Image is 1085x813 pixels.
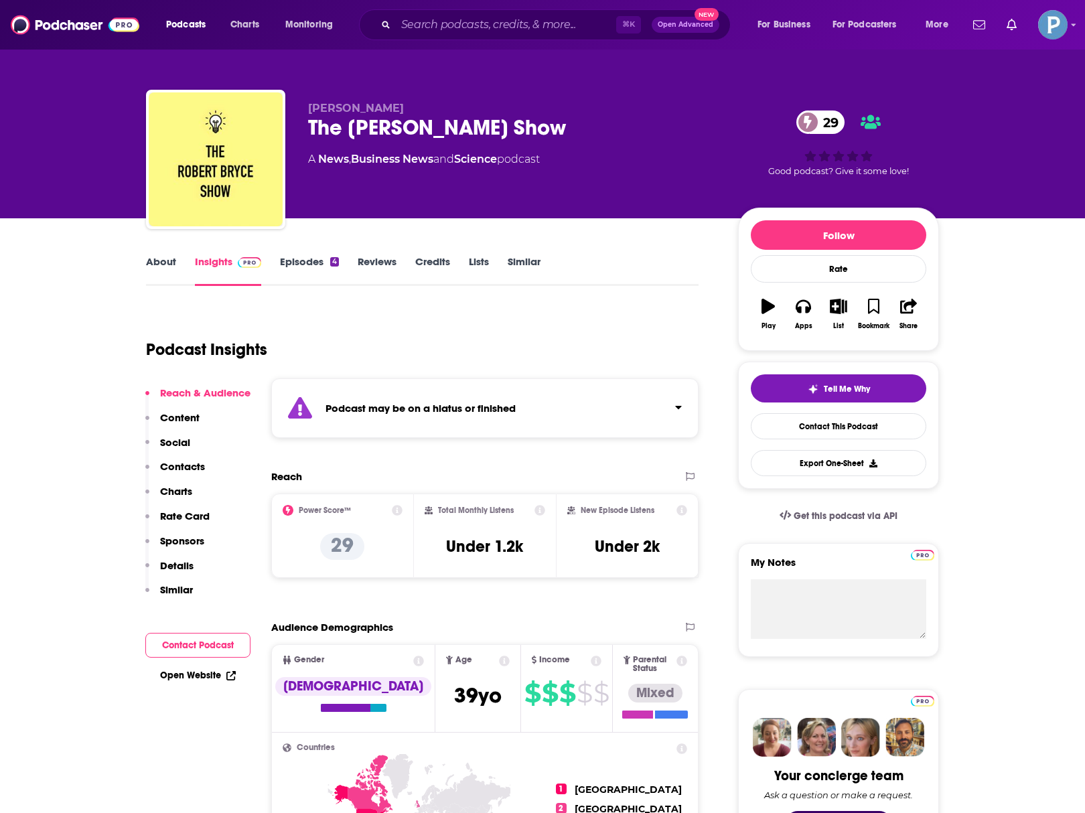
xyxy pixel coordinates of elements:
[11,12,139,38] a: Podchaser - Follow, Share and Rate Podcasts
[575,784,682,796] span: [GEOGRAPHIC_DATA]
[821,290,856,338] button: List
[751,556,926,579] label: My Notes
[751,413,926,439] a: Contact This Podcast
[786,290,820,338] button: Apps
[275,677,431,696] div: [DEMOGRAPHIC_DATA]
[1038,10,1068,40] span: Logged in as PiperComms
[294,656,324,664] span: Gender
[891,290,926,338] button: Share
[146,340,267,360] h1: Podcast Insights
[628,684,682,703] div: Mixed
[1038,10,1068,40] button: Show profile menu
[926,15,948,34] span: More
[446,536,523,557] h3: Under 1.2k
[559,682,575,704] span: $
[160,670,236,681] a: Open Website
[769,500,908,532] a: Get this podcast via API
[160,411,200,424] p: Content
[271,621,393,634] h2: Audience Demographics
[157,14,223,35] button: open menu
[885,718,924,757] img: Jon Profile
[796,110,845,134] a: 29
[145,460,205,485] button: Contacts
[166,15,206,34] span: Podcasts
[797,718,836,757] img: Barbara Profile
[280,255,339,286] a: Episodes4
[330,257,339,267] div: 4
[285,15,333,34] span: Monitoring
[858,322,889,330] div: Bookmark
[911,696,934,707] img: Podchaser Pro
[833,15,897,34] span: For Podcasters
[308,151,540,167] div: A podcast
[757,15,810,34] span: For Business
[1038,10,1068,40] img: User Profile
[581,506,654,515] h2: New Episode Listens
[238,257,261,268] img: Podchaser Pro
[438,506,514,515] h2: Total Monthly Listens
[539,656,570,664] span: Income
[795,322,812,330] div: Apps
[751,255,926,283] div: Rate
[751,374,926,402] button: tell me why sparkleTell Me Why
[145,411,200,436] button: Content
[454,153,497,165] a: Science
[271,470,302,483] h2: Reach
[145,534,204,559] button: Sponsors
[899,322,918,330] div: Share
[916,14,965,35] button: open menu
[195,255,261,286] a: InsightsPodchaser Pro
[968,13,991,36] a: Show notifications dropdown
[320,533,364,560] p: 29
[774,767,903,784] div: Your concierge team
[824,384,870,394] span: Tell Me Why
[222,14,267,35] a: Charts
[751,450,926,476] button: Export One-Sheet
[297,743,335,752] span: Countries
[308,102,404,115] span: [PERSON_NAME]
[318,153,349,165] a: News
[833,322,844,330] div: List
[145,633,250,658] button: Contact Podcast
[351,153,433,165] a: Business News
[276,14,350,35] button: open menu
[271,378,699,438] section: Click to expand status details
[593,682,609,704] span: $
[911,550,934,561] img: Podchaser Pro
[794,510,897,522] span: Get this podcast via API
[455,656,472,664] span: Age
[764,790,913,800] div: Ask a question or make a request.
[145,559,194,584] button: Details
[160,583,193,596] p: Similar
[469,255,489,286] a: Lists
[556,784,567,794] span: 1
[841,718,880,757] img: Jules Profile
[149,92,283,226] img: The Robert Bryce Show
[145,510,210,534] button: Rate Card
[524,682,540,704] span: $
[595,536,660,557] h3: Under 2k
[824,14,916,35] button: open menu
[652,17,719,33] button: Open AdvancedNew
[145,436,190,461] button: Social
[358,255,396,286] a: Reviews
[748,14,827,35] button: open menu
[751,220,926,250] button: Follow
[160,510,210,522] p: Rate Card
[508,255,540,286] a: Similar
[160,460,205,473] p: Contacts
[695,8,719,21] span: New
[751,290,786,338] button: Play
[454,682,502,709] span: 39 yo
[911,548,934,561] a: Pro website
[577,682,592,704] span: $
[372,9,743,40] div: Search podcasts, credits, & more...
[542,682,558,704] span: $
[1001,13,1022,36] a: Show notifications dropdown
[160,436,190,449] p: Social
[145,485,192,510] button: Charts
[160,485,192,498] p: Charts
[349,153,351,165] span: ,
[230,15,259,34] span: Charts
